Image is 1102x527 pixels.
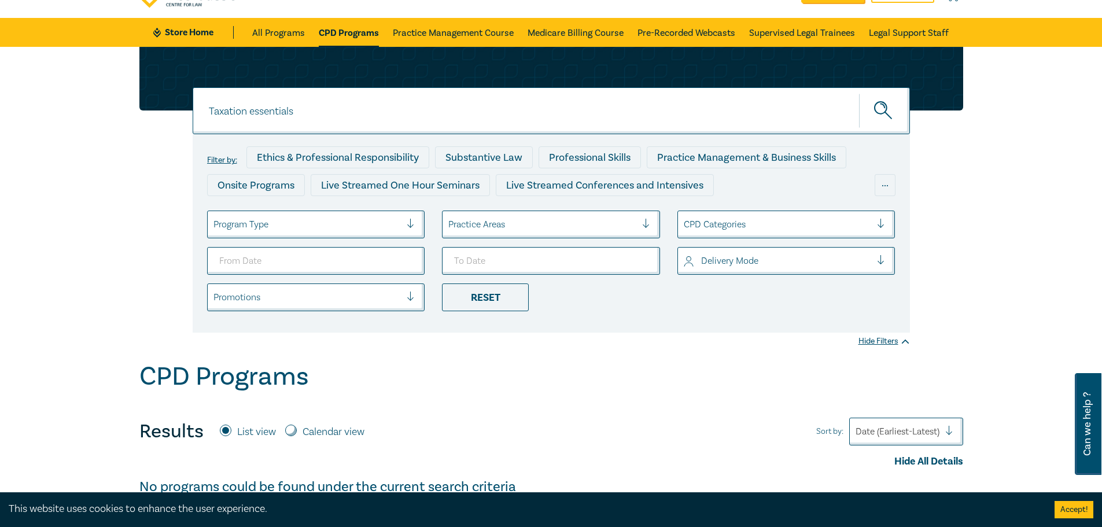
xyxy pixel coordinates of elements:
[1055,501,1093,518] button: Accept cookies
[311,174,490,196] div: Live Streamed One Hour Seminars
[647,146,846,168] div: Practice Management & Business Skills
[252,18,305,47] a: All Programs
[684,218,686,231] input: select
[858,336,910,347] div: Hide Filters
[637,18,735,47] a: Pre-Recorded Webcasts
[496,174,714,196] div: Live Streamed Conferences and Intensives
[816,425,843,438] span: Sort by:
[435,146,533,168] div: Substantive Law
[1082,380,1093,468] span: Can we help ?
[139,420,204,443] h4: Results
[207,174,305,196] div: Onsite Programs
[139,362,309,392] h1: CPD Programs
[207,247,425,275] input: From Date
[207,156,237,165] label: Filter by:
[684,255,686,267] input: select
[237,425,276,440] label: List view
[9,502,1037,517] div: This website uses cookies to enhance the user experience.
[393,18,514,47] a: Practice Management Course
[246,146,429,168] div: Ethics & Professional Responsibility
[139,478,963,496] h4: No programs could be found under the current search criteria
[193,87,910,134] input: Search for a program title, program description or presenter name
[856,425,858,438] input: Sort by
[139,454,963,469] div: Hide All Details
[153,26,234,39] a: Store Home
[528,18,624,47] a: Medicare Billing Course
[442,247,660,275] input: To Date
[668,202,774,224] div: National Programs
[442,283,529,311] div: Reset
[207,202,390,224] div: Live Streamed Practical Workshops
[749,18,855,47] a: Supervised Legal Trainees
[213,291,216,304] input: select
[319,18,379,47] a: CPD Programs
[213,218,216,231] input: select
[539,146,641,168] div: Professional Skills
[869,18,949,47] a: Legal Support Staff
[396,202,529,224] div: Pre-Recorded Webcasts
[875,174,895,196] div: ...
[535,202,662,224] div: 10 CPD Point Packages
[303,425,364,440] label: Calendar view
[448,218,451,231] input: select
